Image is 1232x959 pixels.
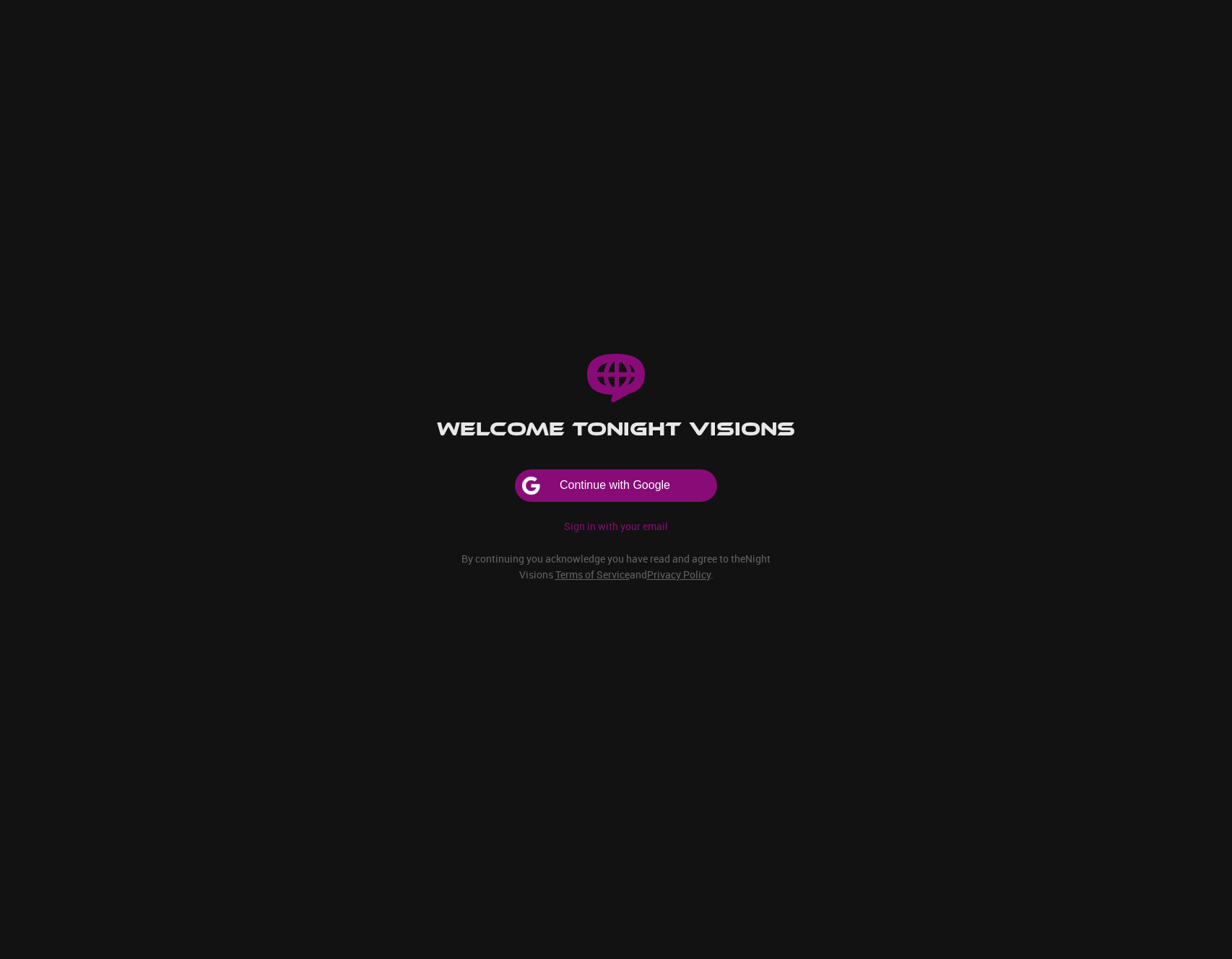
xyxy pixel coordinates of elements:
[555,568,630,581] a: Terms of Service
[437,419,795,441] h1: Welcome to Night Visions
[443,551,789,583] h6: By continuing you acknowledge you have read and agree to the Night Visions and .
[587,354,645,402] img: Logo
[564,519,668,534] p: Sign in with your email
[521,476,560,495] img: google.svg
[515,469,717,502] button: Continue with Google
[647,568,711,581] a: Privacy Policy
